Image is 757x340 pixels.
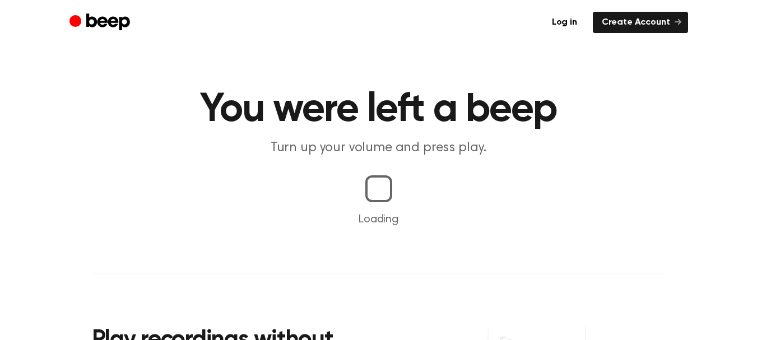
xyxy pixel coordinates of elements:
a: Beep [69,12,133,34]
a: Create Account [593,12,688,33]
h1: You were left a beep [92,90,666,130]
p: Turn up your volume and press play. [164,139,594,157]
p: Loading [13,211,744,228]
a: Log in [543,12,586,33]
